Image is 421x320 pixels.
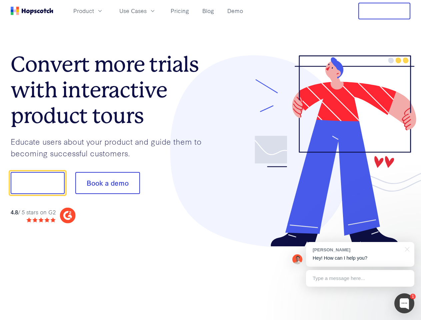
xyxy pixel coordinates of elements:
img: Mark Spera [292,254,302,264]
strong: 4.8 [11,208,18,216]
div: Type a message here... [306,270,414,287]
a: Demo [225,5,246,16]
span: Use Cases [119,7,147,15]
p: Educate users about your product and guide them to becoming successful customers. [11,136,211,159]
div: / 5 stars on G2 [11,208,56,216]
a: Pricing [168,5,192,16]
div: [PERSON_NAME] [313,247,401,253]
h1: Convert more trials with interactive product tours [11,52,211,128]
button: Free Trial [358,3,410,19]
p: Hey! How can I help you? [313,255,408,262]
a: Blog [200,5,217,16]
button: Use Cases [115,5,160,16]
button: Show me! [11,172,65,194]
a: Home [11,7,53,15]
button: Book a demo [75,172,140,194]
div: 1 [410,294,416,299]
button: Product [69,5,107,16]
span: Product [73,7,94,15]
